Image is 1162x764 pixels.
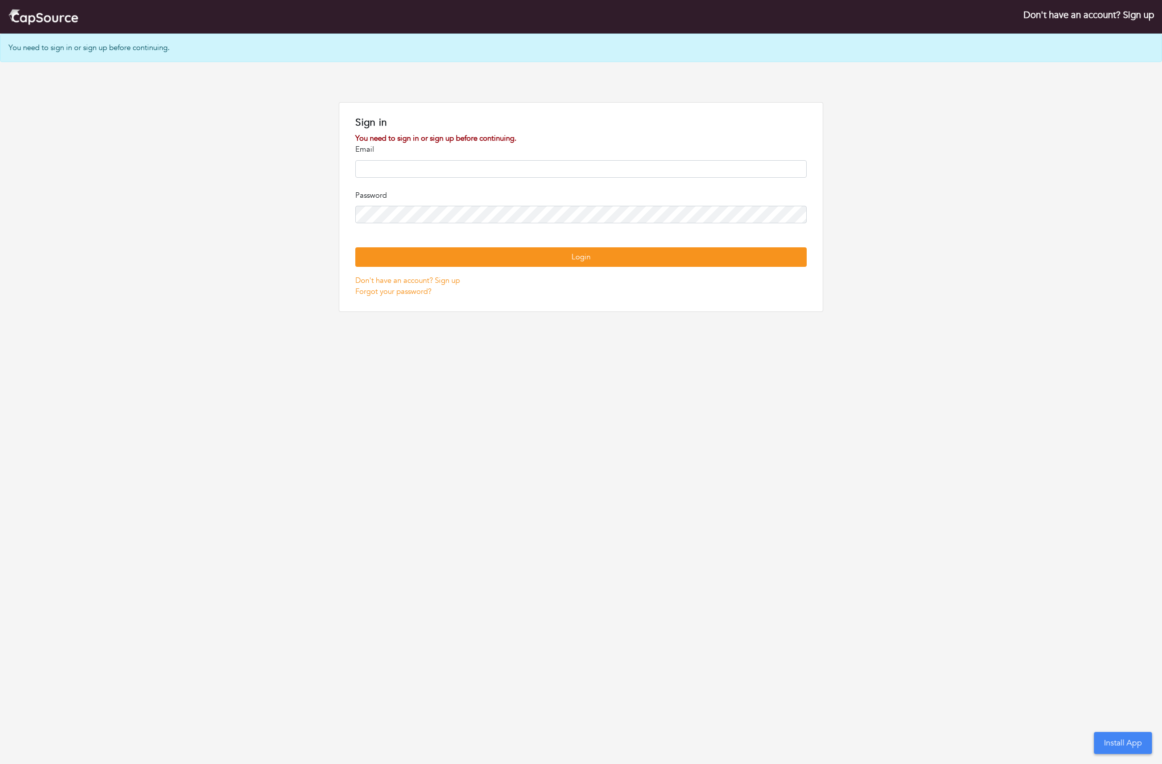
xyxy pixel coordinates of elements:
h1: Sign in [355,117,807,129]
img: cap_logo.png [8,8,79,26]
a: Forgot your password? [355,286,431,296]
p: Password [355,190,807,201]
a: Don't have an account? Sign up [1023,9,1154,22]
p: Email [355,144,807,155]
button: Login [355,247,807,267]
div: You need to sign in or sign up before continuing. [355,133,807,144]
a: Don't have an account? Sign up [355,275,460,285]
button: Install App [1094,732,1152,754]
